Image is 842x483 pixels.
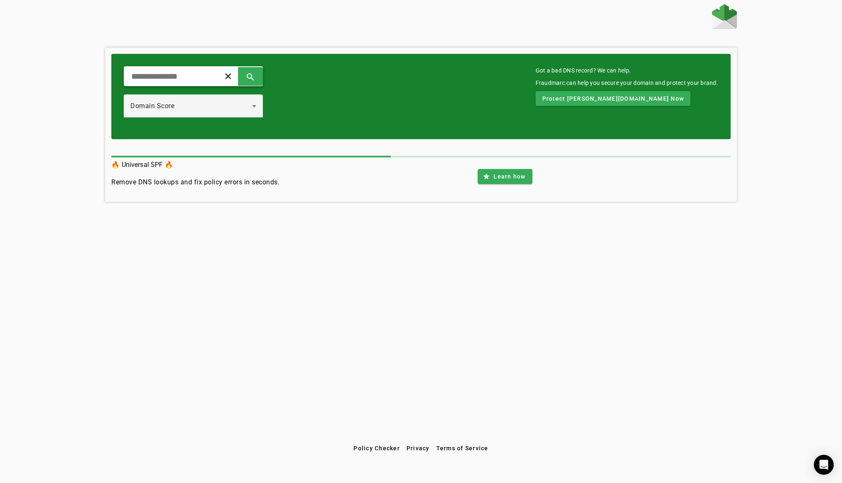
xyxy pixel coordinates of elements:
[436,445,488,452] span: Terms of Service
[407,445,430,452] span: Privacy
[536,79,718,87] div: Fraudmarc can help you secure your domain and protect your brand.
[111,159,279,171] h3: 🔥 Universal SPF 🔥
[712,4,737,29] img: Fraudmarc Logo
[814,455,834,475] div: Open Intercom Messenger
[536,66,718,75] mat-card-title: Got a bad DNS record? We can help.
[712,4,737,31] a: Home
[433,441,492,456] button: Terms of Service
[478,169,532,184] button: Learn how
[403,441,433,456] button: Privacy
[350,441,403,456] button: Policy Checker
[493,172,525,181] span: Learn how
[354,445,400,452] span: Policy Checker
[130,102,174,110] span: Domain Score
[536,91,691,106] button: Protect [PERSON_NAME][DOMAIN_NAME] Now
[111,177,279,187] h4: Remove DNS lookups and fix policy errors in seconds.
[542,94,684,103] span: Protect [PERSON_NAME][DOMAIN_NAME] Now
